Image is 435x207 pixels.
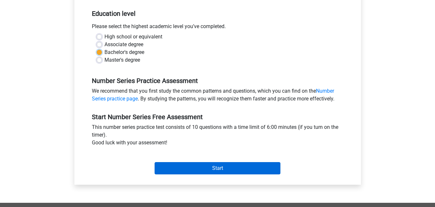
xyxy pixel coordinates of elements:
label: Master's degree [104,56,140,64]
input: Start [155,162,280,174]
h5: Start Number Series Free Assessment [92,113,343,121]
div: Please select the highest academic level you’ve completed. [87,23,348,33]
label: High school or equivalent [104,33,162,41]
h5: Education level [92,7,343,20]
a: Number Series practice page [92,88,334,102]
div: We recommend that you first study the common patterns and questions, which you can find on the . ... [87,87,348,105]
div: This number series practice test consists of 10 questions with a time limit of 6:00 minutes (if y... [87,123,348,149]
label: Associate degree [104,41,143,48]
label: Bachelor's degree [104,48,144,56]
h5: Number Series Practice Assessment [92,77,343,85]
